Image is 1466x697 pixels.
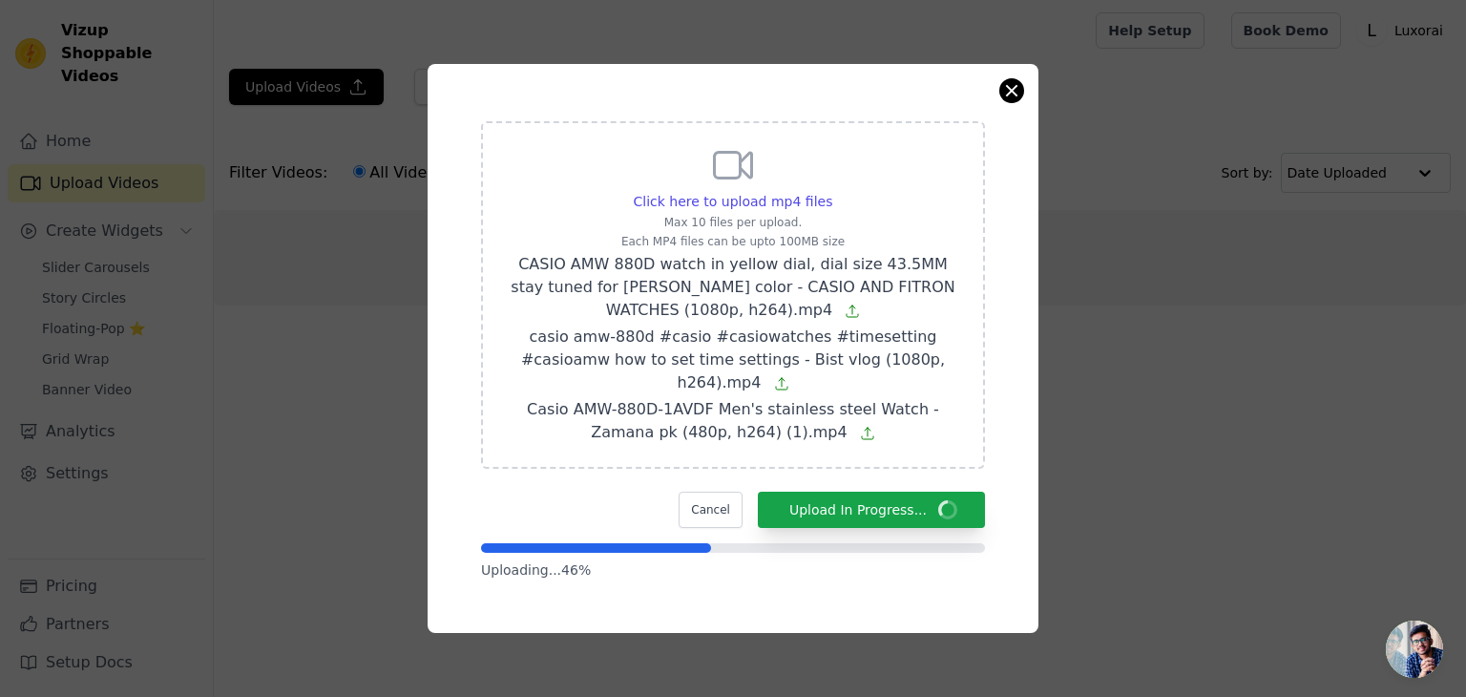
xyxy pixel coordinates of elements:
button: Close modal [1000,79,1023,102]
button: Upload In Progress... [758,492,985,528]
span: casio amw-880d #casio #casiowatches #timesetting #casioamw how to set time settings - Bist vlog (... [521,327,945,391]
span: CASIO AMW 880D watch in yellow dial, dial size 43.5MM stay tuned for [PERSON_NAME] color - CASIO ... [511,255,954,319]
button: Cancel [679,492,743,528]
span: Casio AMW-880D-1AVDF Men's stainless steel Watch - Zamana pk (480p, h264) (1).mp4 [527,400,939,441]
p: Uploading... 46 % [481,560,985,580]
p: Each MP4 files can be upto 100MB size [506,234,960,249]
div: Open chat [1386,621,1443,678]
p: Max 10 files per upload. [506,215,960,230]
span: Click here to upload mp4 files [634,194,833,209]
